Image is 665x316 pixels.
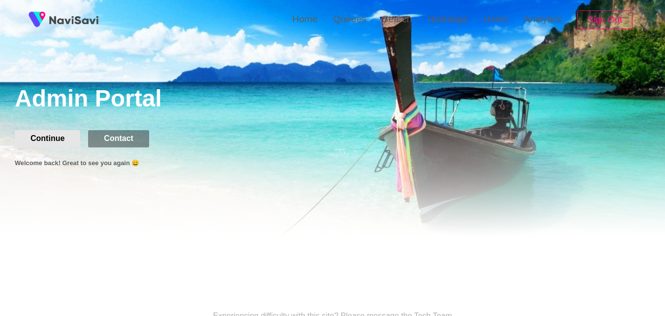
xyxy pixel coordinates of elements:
img: fireSpot [49,15,98,25]
button: Contact [88,130,149,147]
a: Continue [15,134,88,142]
img: fireSpot [25,7,49,32]
button: Continue [15,130,80,147]
a: Contact [88,134,157,142]
h1: Admin Portal [15,85,665,114]
button: Sign Out [577,10,633,30]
